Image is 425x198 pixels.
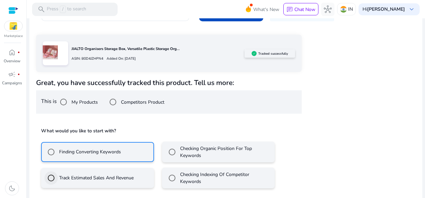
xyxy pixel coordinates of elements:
[60,6,66,13] span: /
[58,174,134,181] label: Track Estimated Sales And Revenue
[270,6,334,21] button: Track Bulk Products
[253,4,279,15] span: What's New
[321,3,334,16] button: hub
[324,5,332,13] span: hub
[294,6,315,13] p: Chat Now
[58,148,121,155] label: Finding Converting Keywords
[179,145,272,159] label: Checking Organic Position For Top Keywords
[4,34,23,39] p: Marketplace
[120,99,164,106] label: Competitors Product
[367,6,405,12] b: [PERSON_NAME]
[8,48,16,56] span: home
[4,21,22,31] img: flipkart.svg
[408,5,416,13] span: keyboard_arrow_down
[72,46,245,52] p: JIALTO Organisers Storage Box, Versatile Plastic Storage Org...
[252,51,257,56] img: sellerapp_active
[286,6,293,13] span: chat
[17,73,20,76] span: fiber_manual_record
[179,171,272,185] label: Checking Indexing Of Competitor Keywords
[199,6,263,21] button: Track Product
[2,80,22,86] p: Campaigns
[363,7,405,12] p: Hi
[4,58,20,64] p: Overview
[41,128,297,134] h5: What would you like to start with?
[283,3,318,16] button: chatChat Now
[340,6,347,13] img: in.svg
[8,70,16,78] span: campaign
[72,56,103,61] p: ASIN: B0D4JZHPN4
[258,52,288,56] h5: Tracked successfully
[43,45,58,60] img: 61v2gRHkBfL.jpg
[47,6,86,13] p: Press to search
[36,79,302,87] h4: Great, you have successfully tracked this product. Tell us more:
[36,90,302,114] div: This is
[8,184,16,192] span: dark_mode
[103,56,136,61] p: Added On: [DATE]
[37,5,45,13] span: search
[348,3,353,15] p: IN
[70,99,98,106] label: My Products
[17,51,20,54] span: fiber_manual_record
